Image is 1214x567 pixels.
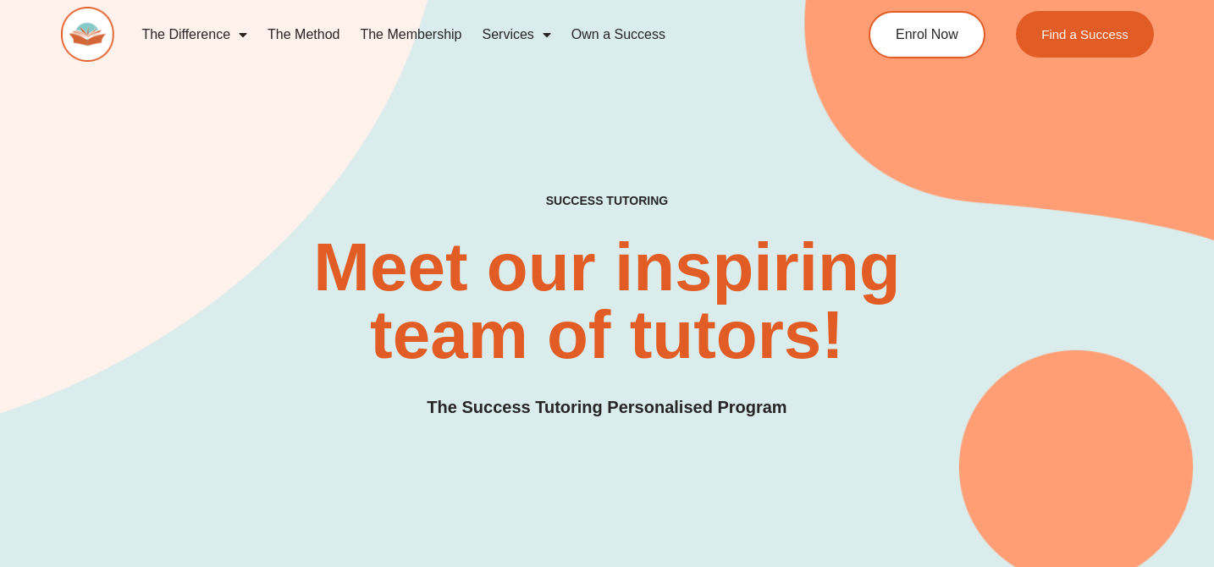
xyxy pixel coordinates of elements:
[131,15,805,54] nav: Menu
[427,394,786,421] h3: The Success Tutoring Personalised Program
[1041,28,1128,41] span: Find a Success
[350,15,472,54] a: The Membership
[1016,11,1154,58] a: Find a Success
[241,234,974,369] h2: Meet our inspiring team of tutors!
[131,15,257,54] a: The Difference
[869,11,985,58] a: Enrol Now
[472,15,560,54] a: Services
[445,194,769,208] h4: SUCCESS TUTORING​
[561,15,676,54] a: Own a Success
[257,15,350,54] a: The Method
[896,28,958,41] span: Enrol Now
